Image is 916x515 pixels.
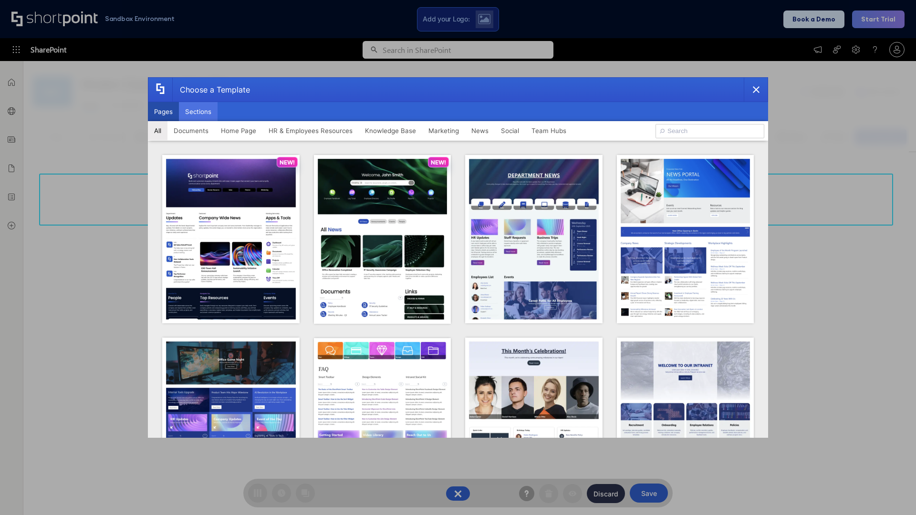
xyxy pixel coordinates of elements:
p: NEW! [431,159,446,166]
input: Search [656,124,764,138]
button: HR & Employees Resources [262,121,359,140]
button: Documents [167,121,215,140]
button: Pages [148,102,179,121]
iframe: Chat Widget [868,469,916,515]
button: News [465,121,495,140]
button: Team Hubs [525,121,572,140]
div: Choose a Template [172,78,250,102]
button: Home Page [215,121,262,140]
p: NEW! [280,159,295,166]
button: Social [495,121,525,140]
button: Sections [179,102,218,121]
div: template selector [148,77,768,438]
button: Knowledge Base [359,121,422,140]
button: Marketing [422,121,465,140]
button: All [148,121,167,140]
